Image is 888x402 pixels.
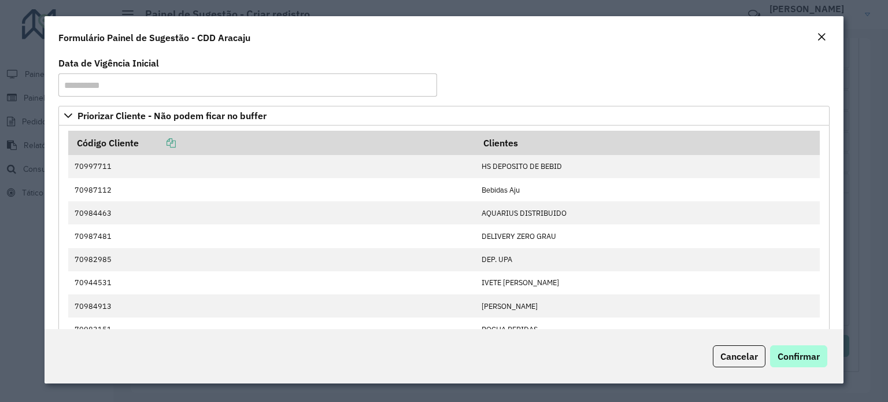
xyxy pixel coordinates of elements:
[68,178,475,201] td: 70987112
[476,294,820,318] td: [PERSON_NAME]
[476,248,820,271] td: DEP. UPA
[770,345,827,367] button: Confirmar
[58,31,250,45] h4: Formulário Painel de Sugestão - CDD Aracaju
[68,201,475,224] td: 70984463
[476,318,820,341] td: ROCHA BEBIDAS
[476,131,820,155] th: Clientes
[476,201,820,224] td: AQUARIUS DISTRIBUIDO
[58,56,159,70] label: Data de Vigência Inicial
[713,345,765,367] button: Cancelar
[68,131,475,155] th: Código Cliente
[68,294,475,318] td: 70984913
[77,111,267,120] span: Priorizar Cliente - Não podem ficar no buffer
[817,32,826,42] em: Fechar
[813,30,830,45] button: Close
[139,137,176,149] a: Copiar
[58,106,830,126] a: Priorizar Cliente - Não podem ficar no buffer
[778,351,820,362] span: Confirmar
[68,224,475,248] td: 70987481
[476,224,820,248] td: DELIVERY ZERO GRAU
[68,248,475,271] td: 70982985
[476,271,820,294] td: IVETE [PERSON_NAME]
[720,351,758,362] span: Cancelar
[68,271,475,294] td: 70944531
[476,155,820,178] td: HS DEPOSITO DE BEBID
[476,178,820,201] td: Bebidas Aju
[68,155,475,178] td: 70997711
[68,318,475,341] td: 70983151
